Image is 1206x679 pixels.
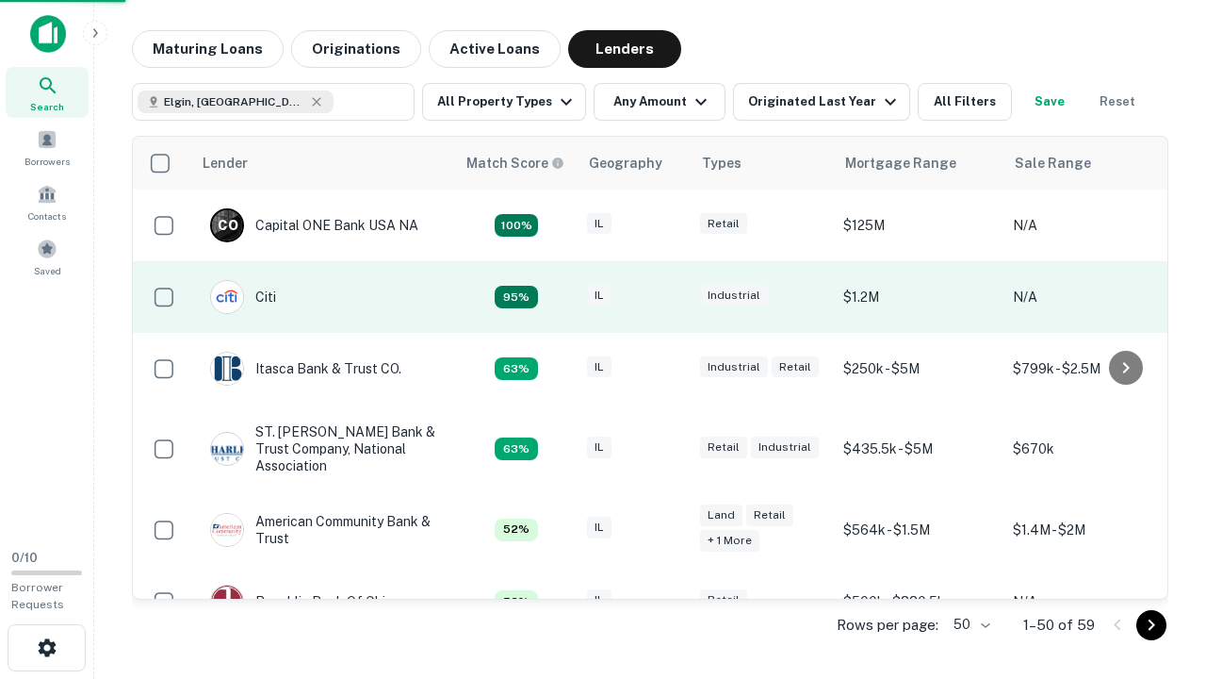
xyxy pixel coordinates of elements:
[587,589,611,611] div: IL
[1003,137,1173,190] th: Sale Range
[578,137,691,190] th: Geography
[700,213,747,235] div: Retail
[495,286,538,308] div: Capitalize uses an advanced AI algorithm to match your search with the best lender. The match sco...
[495,590,538,613] div: Capitalize uses an advanced AI algorithm to match your search with the best lender. The match sco...
[834,494,1003,566] td: $564k - $1.5M
[422,83,586,121] button: All Property Types
[1003,190,1173,261] td: N/A
[918,83,1012,121] button: All Filters
[834,261,1003,333] td: $1.2M
[1015,152,1091,174] div: Sale Range
[594,83,725,121] button: Any Amount
[211,586,243,618] img: picture
[6,122,89,173] a: Borrowers
[700,530,759,552] div: + 1 more
[191,137,455,190] th: Lender
[587,213,611,235] div: IL
[210,280,276,314] div: Citi
[24,154,70,169] span: Borrowers
[495,438,538,460] div: Capitalize uses an advanced AI algorithm to match your search with the best lender. The match sco...
[466,153,564,174] div: Capitalize uses an advanced AI algorithm to match your search with the best lender. The match sco...
[11,581,64,611] span: Borrower Requests
[1003,566,1173,638] td: N/A
[30,15,66,53] img: capitalize-icon.png
[751,437,819,458] div: Industrial
[1087,83,1148,121] button: Reset
[495,519,538,541] div: Capitalize uses an advanced AI algorithm to match your search with the best lender. The match sco...
[946,611,993,638] div: 50
[834,137,1003,190] th: Mortgage Range
[1003,494,1173,566] td: $1.4M - $2M
[210,513,436,547] div: American Community Bank & Trust
[210,585,416,619] div: Republic Bank Of Chicago
[691,137,834,190] th: Types
[1003,405,1173,494] td: $670k
[211,514,243,546] img: picture
[837,614,938,637] p: Rows per page:
[700,285,768,306] div: Industrial
[132,30,284,68] button: Maturing Loans
[466,153,561,174] h6: Match Score
[587,356,611,378] div: IL
[429,30,561,68] button: Active Loans
[210,352,401,386] div: Itasca Bank & Trust CO.
[834,190,1003,261] td: $125M
[495,357,538,380] div: Capitalize uses an advanced AI algorithm to match your search with the best lender. The match sco...
[211,353,243,385] img: picture
[700,356,768,378] div: Industrial
[210,208,418,242] div: Capital ONE Bank USA NA
[34,263,61,278] span: Saved
[6,176,89,227] a: Contacts
[6,67,89,118] a: Search
[700,505,742,526] div: Land
[1136,610,1166,640] button: Go to next page
[700,437,747,458] div: Retail
[1003,261,1173,333] td: N/A
[291,30,421,68] button: Originations
[834,405,1003,494] td: $435.5k - $5M
[589,152,662,174] div: Geography
[587,517,611,538] div: IL
[455,137,578,190] th: Capitalize uses an advanced AI algorithm to match your search with the best lender. The match sco...
[748,91,902,113] div: Originated Last Year
[845,152,956,174] div: Mortgage Range
[30,99,64,114] span: Search
[834,333,1003,405] td: $250k - $5M
[1019,83,1080,121] button: Save your search to get updates of matches that match your search criteria.
[587,437,611,458] div: IL
[1112,528,1206,619] iframe: Chat Widget
[772,356,819,378] div: Retail
[203,152,248,174] div: Lender
[211,433,243,465] img: picture
[28,208,66,224] span: Contacts
[218,216,237,236] p: C O
[746,505,793,526] div: Retail
[211,281,243,313] img: picture
[733,83,910,121] button: Originated Last Year
[700,589,747,611] div: Retail
[1023,614,1095,637] p: 1–50 of 59
[568,30,681,68] button: Lenders
[587,285,611,306] div: IL
[164,93,305,110] span: Elgin, [GEOGRAPHIC_DATA], [GEOGRAPHIC_DATA]
[11,551,38,565] span: 0 / 10
[6,231,89,282] a: Saved
[834,566,1003,638] td: $500k - $880.5k
[495,214,538,237] div: Capitalize uses an advanced AI algorithm to match your search with the best lender. The match sco...
[210,423,436,475] div: ST. [PERSON_NAME] Bank & Trust Company, National Association
[1003,333,1173,405] td: $799k - $2.5M
[702,152,742,174] div: Types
